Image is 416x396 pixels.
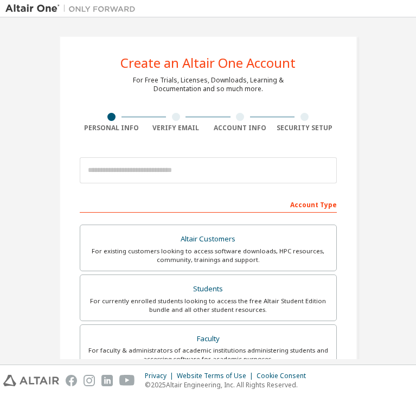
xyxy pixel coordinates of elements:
[177,372,257,380] div: Website Terms of Use
[87,331,330,347] div: Faculty
[87,346,330,363] div: For faculty & administrators of academic institutions administering students and accessing softwa...
[87,232,330,247] div: Altair Customers
[66,375,77,386] img: facebook.svg
[119,375,135,386] img: youtube.svg
[3,375,59,386] img: altair_logo.svg
[87,282,330,297] div: Students
[145,380,312,389] p: © 2025 Altair Engineering, Inc. All Rights Reserved.
[80,195,337,213] div: Account Type
[272,124,337,132] div: Security Setup
[80,124,144,132] div: Personal Info
[120,56,296,69] div: Create an Altair One Account
[133,76,284,93] div: For Free Trials, Licenses, Downloads, Learning & Documentation and so much more.
[208,124,273,132] div: Account Info
[257,372,312,380] div: Cookie Consent
[87,247,330,264] div: For existing customers looking to access software downloads, HPC resources, community, trainings ...
[145,372,177,380] div: Privacy
[87,297,330,314] div: For currently enrolled students looking to access the free Altair Student Edition bundle and all ...
[5,3,141,14] img: Altair One
[101,375,113,386] img: linkedin.svg
[144,124,208,132] div: Verify Email
[84,375,95,386] img: instagram.svg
